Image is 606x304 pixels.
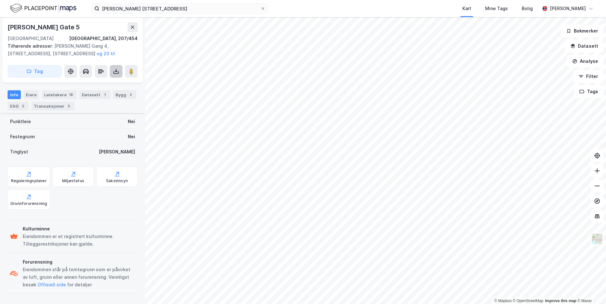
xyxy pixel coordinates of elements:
[494,299,512,303] a: Mapbox
[128,92,134,98] div: 2
[522,5,533,12] div: Bolig
[69,35,138,42] div: [GEOGRAPHIC_DATA], 207/454
[8,65,62,78] button: Tag
[513,299,544,303] a: OpenStreetMap
[79,90,110,99] div: Datasett
[545,299,576,303] a: Improve this map
[550,5,586,12] div: [PERSON_NAME]
[565,40,603,52] button: Datasett
[99,4,260,13] input: Søk på adresse, matrikkel, gårdeiere, leietakere eller personer
[128,133,135,140] div: Nei
[485,5,508,12] div: Mine Tags
[99,148,135,156] div: [PERSON_NAME]
[574,274,606,304] iframe: Chat Widget
[574,85,603,98] button: Tags
[20,103,26,109] div: 5
[8,102,29,110] div: ESG
[10,148,28,156] div: Tinglyst
[31,102,74,110] div: Transaksjoner
[567,55,603,68] button: Analyse
[68,92,74,98] div: 18
[8,42,133,57] div: [PERSON_NAME] Gang 4, [STREET_ADDRESS], [STREET_ADDRESS]
[128,118,135,125] div: Nei
[23,266,135,289] div: Eiendommen står på tomtegrunn som er påvirket av luft, grunn eller annen forurensning. Vennligst ...
[23,90,39,99] div: Eiere
[23,233,135,248] div: Eiendommen er et registrert kulturminne. Tilleggsrestriksjoner kan gjelde.
[8,35,54,42] div: [GEOGRAPHIC_DATA]
[113,90,136,99] div: Bygg
[23,225,135,233] div: Kulturminne
[11,178,47,183] div: Reguleringsplaner
[561,25,603,37] button: Bokmerker
[8,90,21,99] div: Info
[8,43,54,49] span: Tilhørende adresser:
[10,3,76,14] img: logo.f888ab2527a4732fd821a326f86c7f29.svg
[23,258,135,266] div: Forurensning
[102,92,108,98] div: 1
[106,178,128,183] div: Saksinnsyn
[66,103,72,109] div: 5
[10,201,47,206] div: Grunnforurensning
[62,178,84,183] div: Miljøstatus
[573,70,603,83] button: Filter
[42,90,77,99] div: Leietakere
[10,118,31,125] div: Punktleie
[462,5,471,12] div: Kart
[10,133,35,140] div: Festegrunn
[574,274,606,304] div: Kontrollprogram for chat
[8,22,81,32] div: [PERSON_NAME] Gate 5
[591,233,603,245] img: Z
